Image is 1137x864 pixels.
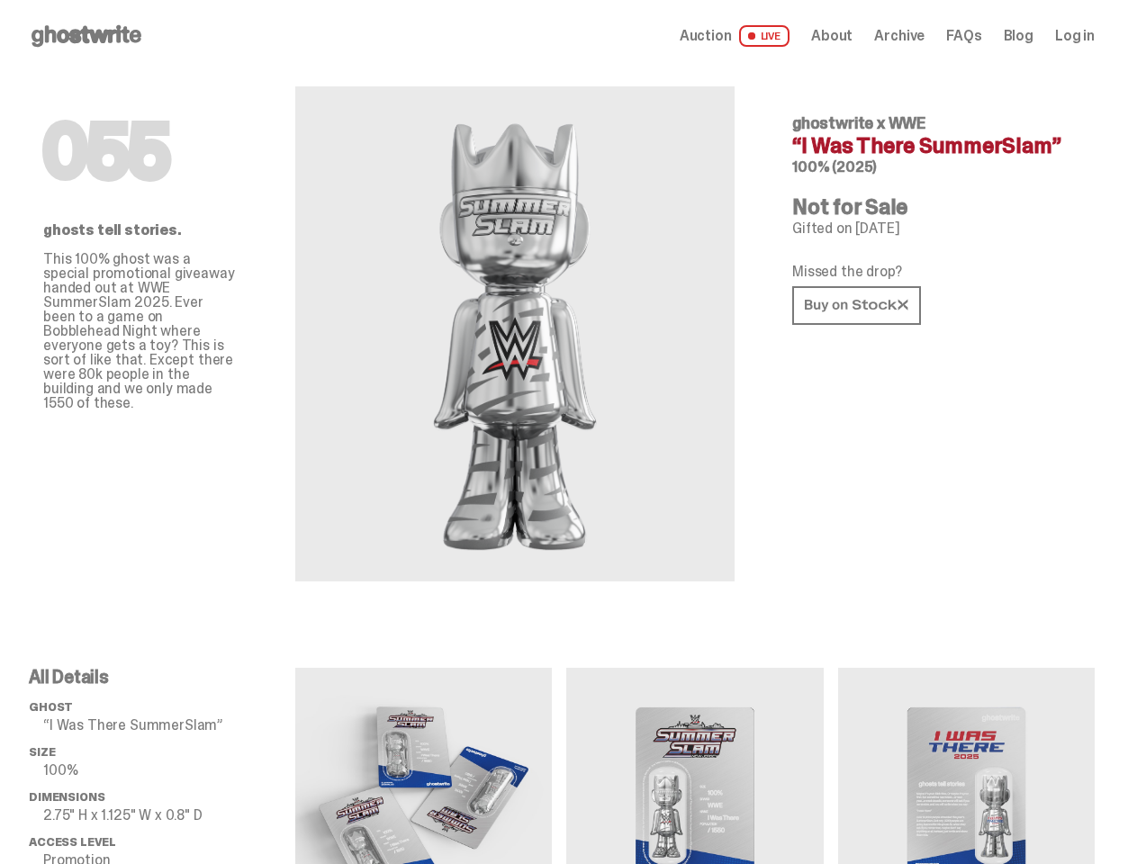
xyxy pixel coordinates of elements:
[792,265,1080,279] p: Missed the drop?
[946,29,981,43] a: FAQs
[792,157,877,176] span: 100% (2025)
[29,834,116,850] span: Access Level
[1004,29,1033,43] a: Blog
[739,25,790,47] span: LIVE
[29,789,104,805] span: Dimensions
[43,115,238,187] h1: 055
[680,29,732,43] span: Auction
[43,252,238,410] p: This 100% ghost was a special promotional giveaway handed out at WWE SummerSlam 2025. Ever been t...
[43,763,295,778] p: 100%
[811,29,853,43] a: About
[680,25,790,47] a: Auction LIVE
[792,135,1080,157] h4: “I Was There SummerSlam”
[43,808,295,823] p: 2.75" H x 1.125" W x 0.8" D
[317,86,713,581] img: WWE&ldquo;I Was There SummerSlam&rdquo;
[43,223,238,238] p: ghosts tell stories.
[874,29,925,43] a: Archive
[792,112,925,134] span: ghostwrite x WWE
[29,668,295,686] p: All Details
[792,221,1080,236] p: Gifted on [DATE]
[43,718,295,733] p: “I Was There SummerSlam”
[29,699,73,715] span: ghost
[1055,29,1095,43] a: Log in
[29,744,55,760] span: Size
[792,196,1080,218] h4: Not for Sale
